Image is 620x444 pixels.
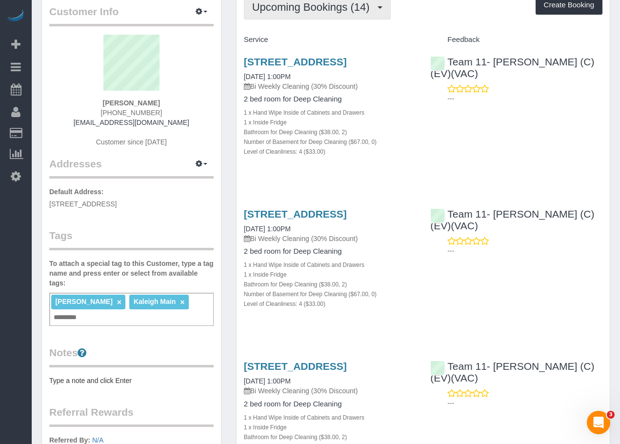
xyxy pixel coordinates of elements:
span: Kaleigh Main [134,298,176,305]
img: Automaid Logo [6,10,25,23]
a: N/A [92,436,103,444]
label: To attach a special tag to this Customer, type a tag name and press enter or select from availabl... [49,259,214,288]
a: × [180,298,184,306]
legend: Referral Rewards [49,405,214,427]
p: --- [447,94,602,103]
a: [STREET_ADDRESS] [244,56,347,67]
iframe: Intercom live chat [587,411,610,434]
small: Number of Basement for Deep Cleaning ($67.00, 0) [244,291,377,298]
small: Bathroom for Deep Cleaning ($38.00, 2) [244,129,347,136]
legend: Notes [49,345,214,367]
small: 1 x Hand Wipe Inside of Cabinets and Drawers [244,262,364,268]
small: 1 x Inside Fridge [244,119,287,126]
h4: 2 bed room for Deep Cleaning [244,247,416,256]
a: Team 11- [PERSON_NAME] (C)(EV)(VAC) [430,56,594,79]
small: Bathroom for Deep Cleaning ($38.00, 2) [244,434,347,441]
a: [DATE] 1:00PM [244,225,291,233]
small: Level of Cleanliness: 4 ($33.00) [244,301,325,307]
a: [STREET_ADDRESS] [244,208,347,220]
a: Team 11- [PERSON_NAME] (C)(EV)(VAC) [430,361,594,383]
p: Bi Weekly Cleaning (30% Discount) [244,386,416,396]
span: [STREET_ADDRESS] [49,200,117,208]
span: [PHONE_NUMBER] [100,109,162,117]
a: Team 11- [PERSON_NAME] (C)(EV)(VAC) [430,208,594,231]
legend: Customer Info [49,4,214,26]
h4: 2 bed room for Deep Cleaning [244,95,416,103]
small: 1 x Hand Wipe Inside of Cabinets and Drawers [244,414,364,421]
span: 3 [607,411,615,419]
a: [DATE] 1:00PM [244,73,291,81]
a: × [117,298,121,306]
small: Number of Basement for Deep Cleaning ($67.00, 0) [244,139,377,145]
h4: Feedback [430,36,602,44]
a: [STREET_ADDRESS] [244,361,347,372]
pre: Type a note and click Enter [49,376,214,385]
p: --- [447,246,602,256]
p: Bi Weekly Cleaning (30% Discount) [244,234,416,243]
a: [DATE] 1:00PM [244,377,291,385]
label: Default Address: [49,187,104,197]
strong: [PERSON_NAME] [103,99,160,107]
small: 1 x Inside Fridge [244,424,287,431]
small: Bathroom for Deep Cleaning ($38.00, 2) [244,281,347,288]
span: [PERSON_NAME] [55,298,112,305]
p: Bi Weekly Cleaning (30% Discount) [244,81,416,91]
span: Upcoming Bookings (14) [252,1,375,13]
h4: 2 bed room for Deep Cleaning [244,400,416,408]
a: [EMAIL_ADDRESS][DOMAIN_NAME] [74,119,189,126]
span: Customer since [DATE] [96,138,167,146]
small: 1 x Hand Wipe Inside of Cabinets and Drawers [244,109,364,116]
legend: Tags [49,228,214,250]
p: --- [447,398,602,408]
small: Level of Cleanliness: 4 ($33.00) [244,148,325,155]
h4: Service [244,36,416,44]
small: 1 x Inside Fridge [244,271,287,278]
